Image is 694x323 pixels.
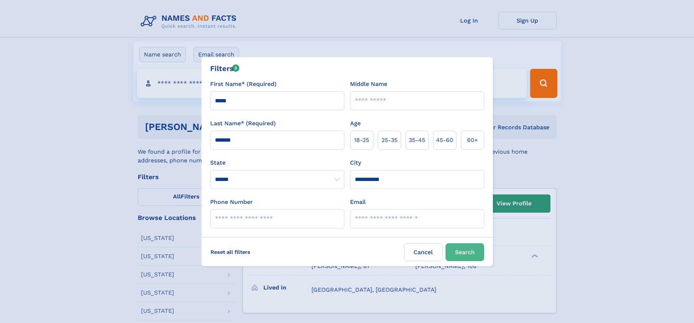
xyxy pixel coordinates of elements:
span: 35‑45 [409,136,425,145]
label: Cancel [404,243,443,261]
button: Search [446,243,484,261]
label: Age [350,119,361,128]
span: 45‑60 [436,136,453,145]
label: First Name* (Required) [210,80,277,88]
span: 60+ [467,136,478,145]
label: Reset all filters [206,243,255,261]
label: City [350,158,361,167]
label: Middle Name [350,80,387,88]
label: State [210,158,344,167]
span: 25‑35 [381,136,397,145]
label: Email [350,198,366,206]
label: Phone Number [210,198,253,206]
span: 18‑25 [354,136,369,145]
div: Filters [210,63,240,74]
label: Last Name* (Required) [210,119,276,128]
